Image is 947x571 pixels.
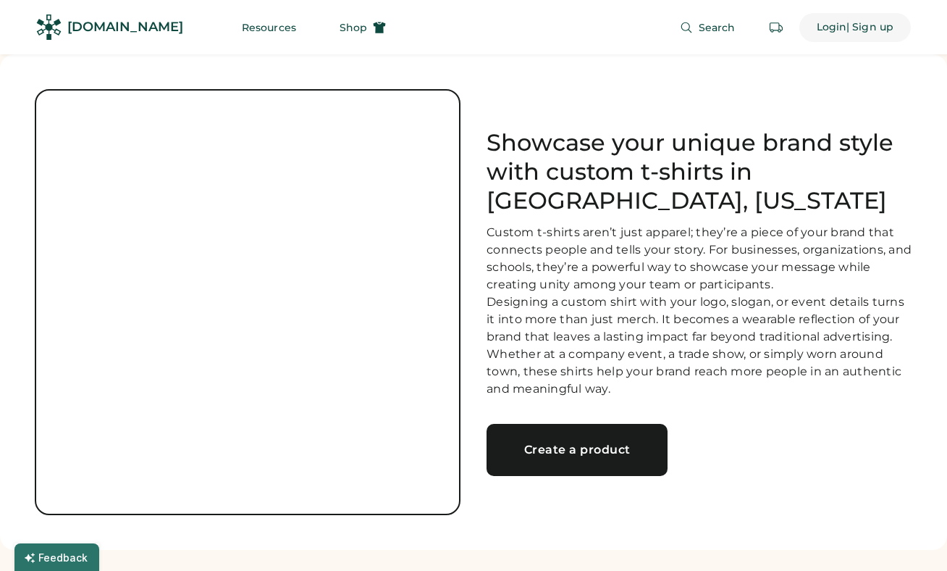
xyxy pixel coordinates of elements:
h1: Showcase your unique brand style with custom t-shirts in [GEOGRAPHIC_DATA], [US_STATE] [487,128,912,215]
span: Search [699,22,736,33]
button: Retrieve an order [762,13,791,42]
img: no [36,91,459,514]
a: Create a product [487,424,668,476]
div: [DOMAIN_NAME] [67,18,183,36]
img: Rendered Logo - Screens [36,14,62,40]
button: Resources [224,13,313,42]
button: Search [662,13,753,42]
div: Custom t-shirts aren’t just apparel; they’re a piece of your brand that connects people and tells... [487,224,912,398]
div: | Sign up [846,20,893,35]
div: Login [817,20,847,35]
div: Create a product [504,444,650,456]
span: Shop [340,22,367,33]
button: Shop [322,13,403,42]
